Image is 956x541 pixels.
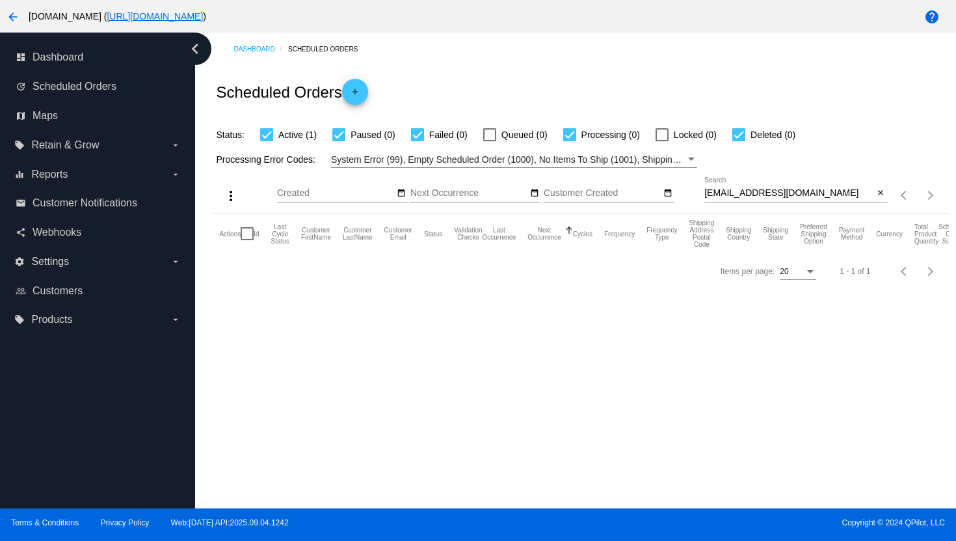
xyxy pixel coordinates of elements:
a: Terms & Conditions [11,518,79,527]
input: Customer Created [544,188,661,199]
button: Change sorting for LastProcessingCycleId [271,223,289,245]
span: Paused (0) [351,127,395,143]
mat-icon: more_vert [223,188,239,204]
mat-icon: add [347,87,363,103]
input: Search [704,188,874,199]
span: Retain & Grow [31,139,99,151]
span: Scheduled Orders [33,81,116,92]
button: Change sorting for CustomerFirstName [301,227,331,241]
h2: Scheduled Orders [216,79,367,105]
span: Deleted (0) [750,127,795,143]
span: 20 [780,267,788,276]
a: people_outline Customers [16,281,181,301]
i: local_offer [14,140,25,150]
mat-header-cell: Validation Checks [454,214,482,253]
button: Change sorting for FrequencyType [646,227,677,241]
button: Change sorting for Frequency [604,230,635,238]
span: Failed (0) [429,127,468,143]
a: update Scheduled Orders [16,76,181,97]
a: Scheduled Orders [288,39,369,59]
mat-header-cell: Total Product Quantity [914,214,938,253]
span: Processing (0) [581,127,640,143]
i: chevron_left [185,38,206,59]
a: Privacy Policy [101,518,150,527]
button: Change sorting for ShippingState [763,227,788,241]
i: email [16,198,26,208]
span: Customers [33,285,83,297]
span: Active (1) [278,127,317,143]
span: Settings [31,256,69,268]
mat-icon: close [876,188,885,199]
div: 1 - 1 of 1 [840,267,870,276]
span: Reports [31,169,68,180]
button: Previous page [892,258,918,284]
i: arrow_drop_down [170,257,181,267]
i: settings [14,257,25,267]
span: Queued (0) [501,127,548,143]
input: Next Occurrence [410,188,527,199]
a: Dashboard [233,39,288,59]
span: Products [31,314,72,326]
mat-icon: help [924,9,940,25]
i: arrow_drop_down [170,314,181,325]
button: Change sorting for PaymentMethod.Type [839,227,864,241]
button: Change sorting for CurrencyIso [876,230,903,238]
i: share [16,227,26,238]
button: Previous page [892,182,918,208]
i: equalizer [14,169,25,180]
a: email Customer Notifications [16,193,181,214]
a: [URL][DOMAIN_NAME] [107,11,203,21]
mat-icon: date_range [530,188,539,199]
button: Change sorting for ShippingCountry [726,227,751,241]
button: Next page [918,258,944,284]
div: Items per page: [721,267,775,276]
span: Processing Error Codes: [216,154,315,165]
a: dashboard Dashboard [16,47,181,68]
button: Change sorting for NextOccurrenceUtc [527,227,561,241]
a: Web:[DATE] API:2025.09.04.1242 [171,518,289,527]
span: Dashboard [33,51,83,63]
span: Customer Notifications [33,197,137,209]
i: map [16,111,26,121]
span: Webhooks [33,227,81,238]
a: share Webhooks [16,222,181,243]
mat-select: Items per page: [780,268,816,277]
button: Change sorting for ShippingPostcode [689,219,714,248]
button: Change sorting for PreferredShippingOption [800,223,827,245]
mat-icon: date_range [663,188,672,199]
button: Clear [874,187,888,201]
i: local_offer [14,314,25,325]
mat-icon: date_range [397,188,406,199]
button: Change sorting for CustomerLastName [343,227,373,241]
span: Copyright © 2024 QPilot, LLC [489,518,945,527]
button: Change sorting for LastOccurrenceUtc [483,227,516,241]
span: Locked (0) [674,127,717,143]
i: arrow_drop_down [170,140,181,150]
span: Status: [216,130,245,140]
span: Maps [33,110,58,122]
button: Change sorting for CustomerEmail [384,227,412,241]
mat-icon: arrow_back [5,9,21,25]
a: map Maps [16,105,181,126]
button: Change sorting for Cycles [573,230,592,238]
span: [DOMAIN_NAME] ( ) [29,11,206,21]
button: Change sorting for Status [424,230,442,238]
mat-select: Filter by Processing Error Codes [331,152,697,168]
i: people_outline [16,286,26,296]
mat-header-cell: Actions [219,214,241,253]
button: Change sorting for Id [254,230,259,238]
i: dashboard [16,52,26,62]
i: update [16,81,26,92]
i: arrow_drop_down [170,169,181,180]
input: Created [277,188,394,199]
button: Next page [918,182,944,208]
